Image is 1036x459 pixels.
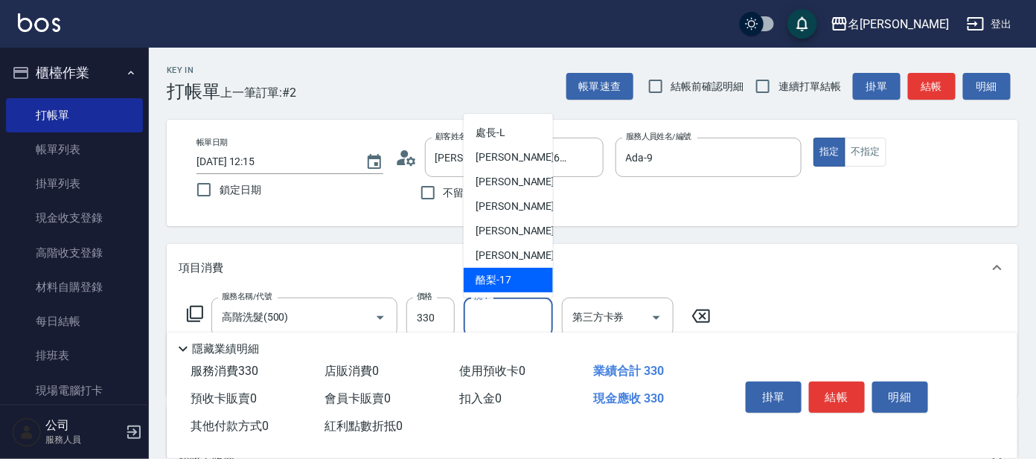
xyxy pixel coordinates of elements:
[6,54,143,92] button: 櫃檯作業
[476,248,569,263] span: [PERSON_NAME] -14
[825,9,955,39] button: 名[PERSON_NAME]
[459,391,502,405] span: 扣入金 0
[325,364,380,378] span: 店販消費 0
[566,73,633,100] button: 帳單速查
[220,182,261,198] span: 鎖定日期
[963,73,1011,100] button: 明細
[476,199,569,214] span: [PERSON_NAME] -12
[196,137,228,148] label: 帳單日期
[196,150,351,174] input: YYYY/MM/DD hh:mm
[167,81,220,102] h3: 打帳單
[778,79,841,94] span: 連續打單結帳
[671,79,744,94] span: 結帳前確認明細
[476,150,563,165] span: [PERSON_NAME] -8
[848,15,949,33] div: 名[PERSON_NAME]
[6,270,143,304] a: 材料自購登錄
[845,138,886,167] button: 不指定
[6,98,143,132] a: 打帳單
[191,391,257,405] span: 預收卡販賣 0
[961,10,1018,38] button: 登出
[813,138,845,167] button: 指定
[809,382,865,413] button: 結帳
[476,272,511,288] span: 酪梨 -17
[45,418,121,433] h5: 公司
[18,13,60,32] img: Logo
[594,391,665,405] span: 現金應收 330
[356,144,392,180] button: Choose date, selected date is 2025-10-06
[167,65,220,75] h2: Key In
[325,391,391,405] span: 會員卡販賣 0
[417,291,432,302] label: 價格
[6,167,143,201] a: 掛單列表
[435,131,520,142] label: 顧客姓名/手機號碼/編號
[220,83,297,102] span: 上一筆訂單:#2
[222,291,272,302] label: 服務名稱/代號
[476,100,517,116] span: 公司 -100
[626,131,691,142] label: 服務人員姓名/編號
[746,382,802,413] button: 掛單
[476,174,569,190] span: [PERSON_NAME] -11
[6,132,143,167] a: 帳單列表
[6,373,143,408] a: 現場電腦打卡
[6,338,143,373] a: 排班表
[645,306,668,330] button: Open
[853,73,901,100] button: 掛單
[6,201,143,235] a: 現金收支登錄
[444,185,485,201] span: 不留客資
[908,73,956,100] button: 結帳
[192,341,259,357] p: 隱藏業績明細
[12,417,42,447] img: Person
[476,223,569,239] span: [PERSON_NAME] -13
[167,244,1018,292] div: 項目消費
[179,260,223,276] p: 項目消費
[45,433,121,446] p: 服務人員
[476,125,505,141] span: 處長 -L
[787,9,817,39] button: save
[325,419,403,433] span: 紅利點數折抵 0
[872,382,928,413] button: 明細
[191,419,269,433] span: 其他付款方式 0
[368,306,392,330] button: Open
[6,236,143,270] a: 高階收支登錄
[459,364,525,378] span: 使用預收卡 0
[594,364,665,378] span: 業績合計 330
[191,364,258,378] span: 服務消費 330
[6,304,143,338] a: 每日結帳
